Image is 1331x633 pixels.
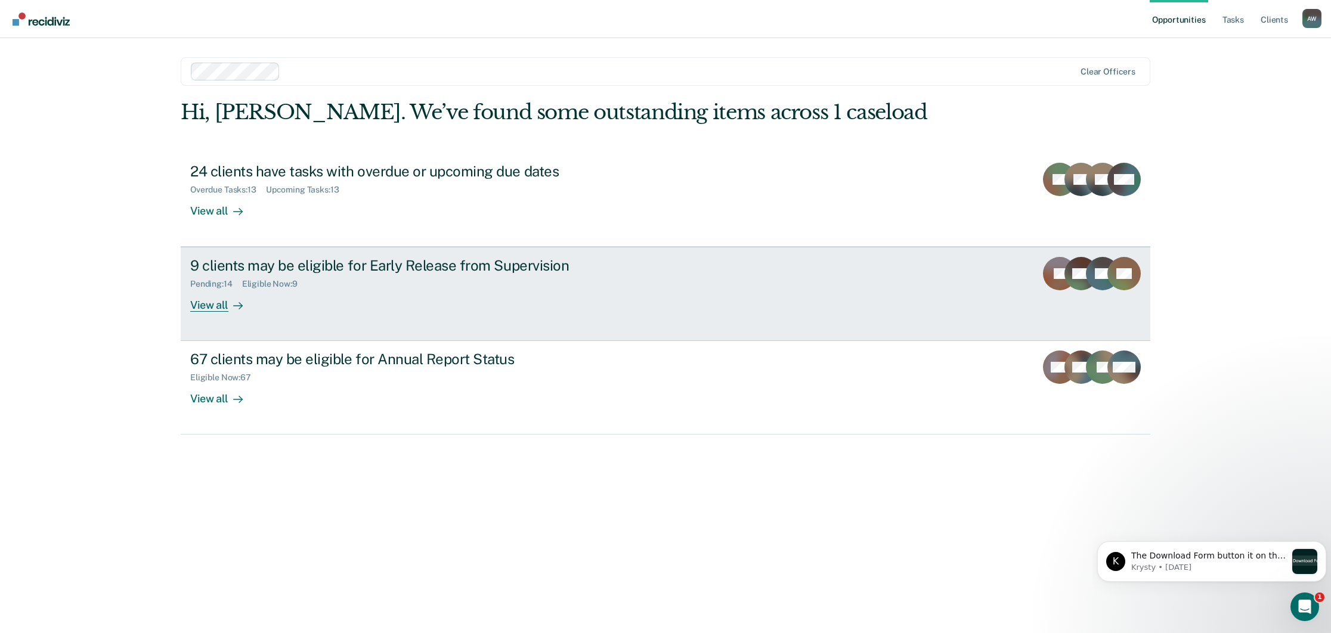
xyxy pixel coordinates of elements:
[190,163,609,180] div: 24 clients have tasks with overdue or upcoming due dates
[1092,517,1331,601] iframe: Intercom notifications message
[1302,9,1321,28] button: Profile dropdown button
[190,289,257,312] div: View all
[1302,9,1321,28] div: A W
[266,185,349,195] div: Upcoming Tasks : 13
[190,185,266,195] div: Overdue Tasks : 13
[1315,592,1324,602] span: 1
[181,341,1150,435] a: 67 clients may be eligible for Annual Report StatusEligible Now:67View all
[190,194,257,218] div: View all
[181,153,1150,247] a: 24 clients have tasks with overdue or upcoming due datesOverdue Tasks:13Upcoming Tasks:13View all
[181,100,957,125] div: Hi, [PERSON_NAME]. We’ve found some outstanding items across 1 caseload
[242,279,307,289] div: Eligible Now : 9
[190,383,257,406] div: View all
[13,13,70,26] img: Recidiviz
[190,350,609,368] div: 67 clients may be eligible for Annual Report Status
[190,279,242,289] div: Pending : 14
[1081,67,1135,77] div: Clear officers
[190,257,609,274] div: 9 clients may be eligible for Early Release from Supervision
[181,247,1150,341] a: 9 clients may be eligible for Early Release from SupervisionPending:14Eligible Now:9View all
[190,373,261,383] div: Eligible Now : 67
[1290,592,1319,621] iframe: Intercom live chat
